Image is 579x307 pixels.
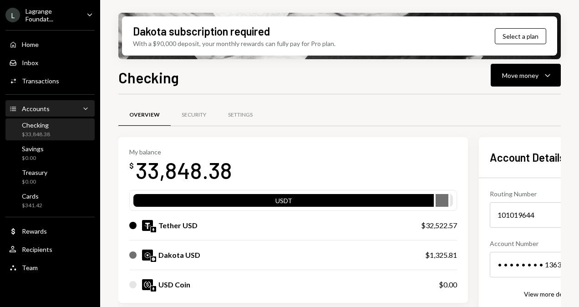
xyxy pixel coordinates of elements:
div: $0.00 [439,279,457,290]
a: Settings [217,103,264,127]
div: $341.42 [22,202,42,210]
div: My balance [129,148,232,156]
a: Overview [118,103,171,127]
a: Transactions [5,72,95,89]
button: Move money [491,64,561,87]
div: USDT [133,196,434,209]
div: USD Coin [158,279,190,290]
a: Home [5,36,95,52]
div: Cards [22,192,42,200]
img: ethereum-mainnet [151,227,156,232]
div: Treasury [22,169,47,176]
a: Rewards [5,223,95,239]
div: Dakota USD [158,250,200,261]
div: Overview [129,111,160,119]
a: Savings$0.00 [5,142,95,164]
img: base-mainnet [151,256,156,262]
div: $33,848.38 [22,131,50,138]
img: ethereum-mainnet [151,286,156,292]
div: Checking [22,121,50,129]
div: Transactions [22,77,59,85]
a: Cards$341.42 [5,189,95,211]
img: USDT [142,220,153,231]
div: Savings [22,145,44,153]
div: 33,848.38 [136,156,232,184]
h1: Checking [118,68,179,87]
div: Security [182,111,206,119]
div: $ [129,161,134,170]
div: Team [22,264,38,271]
div: L [5,8,20,22]
div: Inbox [22,59,38,67]
a: Team [5,259,95,276]
div: $32,522.57 [421,220,457,231]
div: Tether USD [158,220,198,231]
button: Select a plan [495,28,546,44]
div: $1,325.81 [425,250,457,261]
div: Settings [228,111,253,119]
div: Accounts [22,105,50,113]
a: Security [171,103,217,127]
a: Checking$33,848.38 [5,118,95,140]
div: Rewards [22,227,47,235]
a: Treasury$0.00 [5,166,95,188]
img: DKUSD [142,250,153,261]
div: Home [22,41,39,48]
a: Recipients [5,241,95,257]
div: With a $90,000 deposit, your monthly rewards can fully pay for Pro plan. [133,39,335,48]
div: Dakota subscription required [133,24,270,39]
div: $0.00 [22,178,47,186]
div: Lagrange Foundat... [25,7,79,23]
a: Inbox [5,54,95,71]
a: Accounts [5,100,95,117]
img: USDC [142,279,153,290]
div: View more details [524,290,575,298]
div: Recipients [22,246,52,253]
div: $0.00 [22,154,44,162]
div: Move money [502,71,538,80]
